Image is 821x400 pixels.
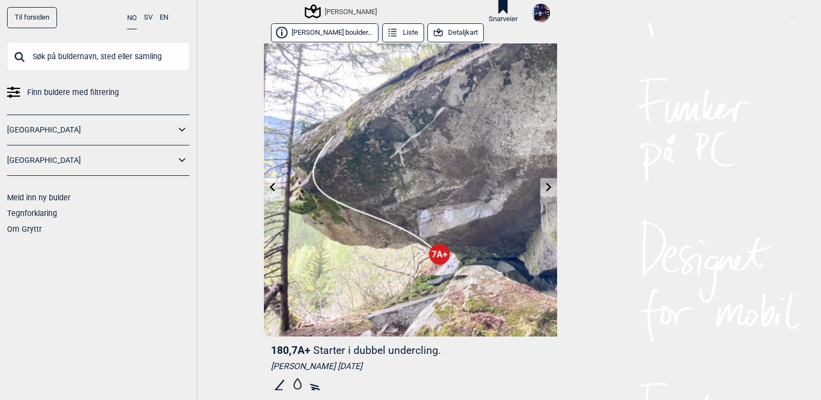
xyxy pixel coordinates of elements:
span: 180 , 7A+ [271,344,311,357]
img: 180 [264,43,557,336]
img: DSCF8875 [532,4,550,22]
div: [PERSON_NAME] [DATE] [271,361,550,372]
a: [GEOGRAPHIC_DATA] [7,122,175,138]
button: Liste [382,23,424,42]
a: [GEOGRAPHIC_DATA] [7,153,175,168]
a: Finn buldere med filtrering [7,85,190,100]
div: [PERSON_NAME] [306,5,377,18]
input: Søk på buldernavn, sted eller samling [7,42,190,71]
span: Finn buldere med filtrering [27,85,119,100]
button: EN [160,7,168,28]
p: Starter i dubbel undercling. [313,344,441,357]
a: Til forsiden [7,7,57,28]
a: Tegnforklaring [7,209,57,218]
button: SV [144,7,153,28]
a: Meld inn ny bulder [7,193,71,202]
a: Om Gryttr [7,225,42,233]
button: [PERSON_NAME] boulder... [271,23,378,42]
button: NO [127,7,137,29]
button: Detaljkart [427,23,484,42]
